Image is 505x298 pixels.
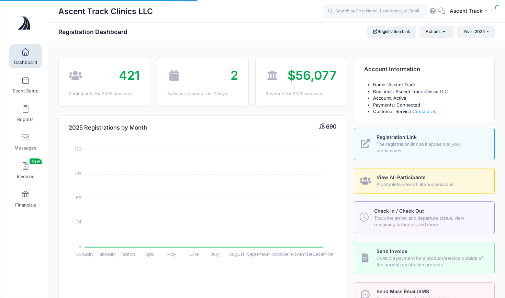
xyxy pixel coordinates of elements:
[9,73,42,97] a: Event Setup
[9,130,42,154] a: Messages
[12,11,37,36] img: Ascent Track Clinics LLC
[377,134,417,140] span: Registration Link
[14,145,36,151] span: Messages
[122,251,135,257] tspan: March
[313,251,335,257] tspan: December
[76,219,81,225] tspan: 34
[377,248,407,254] span: Send Invoice
[98,251,116,257] tspan: February
[58,3,153,19] h1: Ascent Track Clinics LLC
[377,174,426,180] span: View All Participants
[15,202,36,208] span: Financials
[76,195,81,200] tspan: 68
[75,146,81,152] tspan: 136
[231,68,238,83] span: 2
[247,251,270,257] tspan: September
[13,88,38,94] span: Event Setup
[373,88,484,95] li: Business: Ascent Track Clinics LLC
[377,288,429,294] span: Send Mass Email/SMS
[374,215,486,228] span: Track the arrival and departure status, view remaining balances, and more.
[146,251,155,257] tspan: April
[79,243,81,249] tspan: 0
[119,68,140,83] span: 421
[9,101,42,125] a: Reports
[377,255,487,268] span: Collect a payment for a product/service outside of the normal registration process
[354,128,495,160] a: Registration Link The registration link as it appears to your participants.
[364,60,420,79] h4: Account Information
[367,26,416,37] a: Registration Link
[457,26,495,37] button: Year: 2025
[373,108,484,115] li: Customer Service:
[354,168,495,194] a: View All Participants A complete view of all your sessions.
[167,251,176,257] tspan: May
[266,90,337,97] div: Revenue for 2025 sessions
[373,95,484,102] li: Account: Active
[354,201,495,234] a: Check In / Check Out Track the arrival and departure status, view remaining balances, and more.
[9,44,42,68] a: Dashboard
[14,59,37,65] span: Dashboard
[188,251,199,257] tspan: June
[58,28,133,35] h1: Registration Dashboard
[30,158,42,164] span: New
[463,29,485,34] span: Year: 2025
[9,187,42,211] a: Financials
[354,242,495,274] a: Send Invoice Collect a payment for a product/service outside of the normal registration process
[0,7,48,40] a: Ascent Track Clinics LLC
[17,174,34,179] span: Invoices
[326,123,337,130] span: 690
[167,90,238,97] div: New participants: last 7 days
[419,26,454,37] button: Actions
[324,4,427,18] input: Search by First Name, Last Name, or Email...
[445,3,495,19] button: Ascent Track
[211,251,219,257] tspan: July
[450,7,482,15] span: Ascent Track
[69,118,147,137] h4: 2025 Registrations by Month
[17,117,34,122] span: Reports
[377,181,487,188] span: A complete view of all your sessions.
[76,251,94,257] tspan: January
[373,81,484,88] li: Name: Ascent Track
[288,68,337,83] span: $56,077
[272,251,289,257] tspan: October
[75,170,81,176] tspan: 102
[229,251,244,257] tspan: August
[413,109,436,114] a: Contact Us
[374,208,424,214] span: Check In / Check Out
[69,90,140,97] div: Participants for 2025 sessions
[373,102,484,109] li: Payments: Connected
[9,158,42,183] a: InvoicesNew
[377,141,487,154] span: The registration link as it appears to your participants.
[291,251,313,257] tspan: November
